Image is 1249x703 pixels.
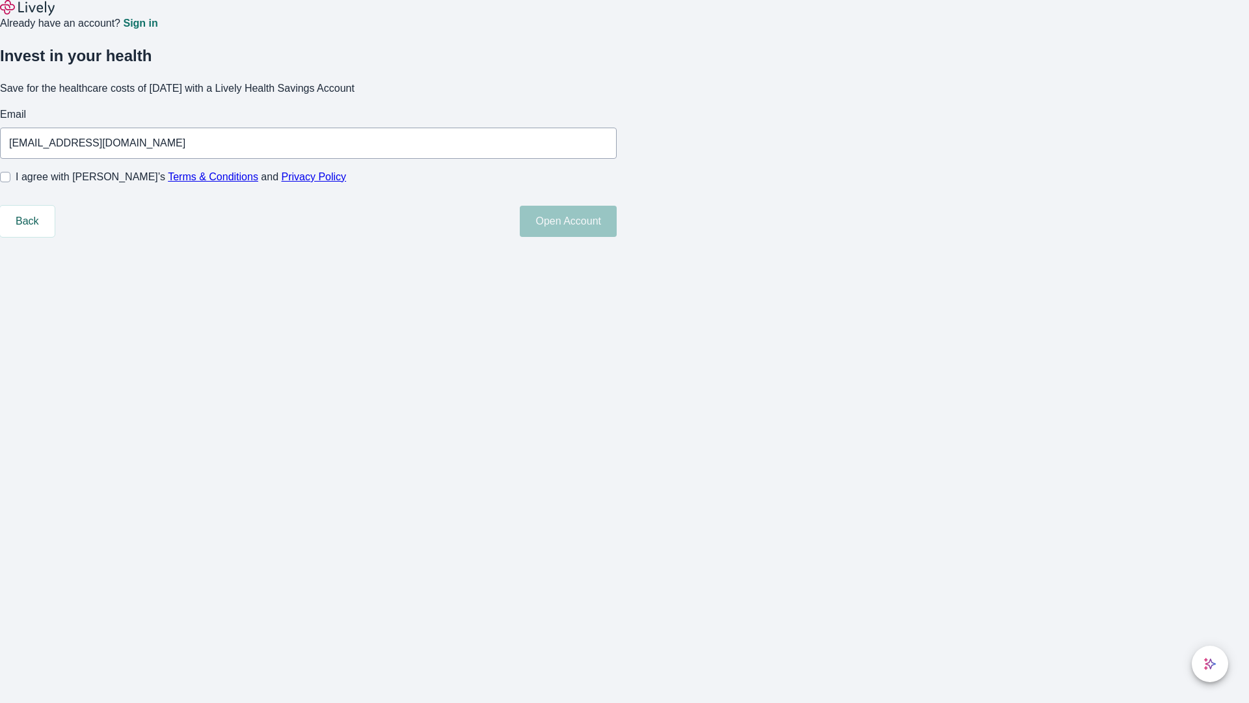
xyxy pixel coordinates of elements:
button: chat [1192,646,1228,682]
a: Privacy Policy [282,171,347,182]
a: Terms & Conditions [168,171,258,182]
span: I agree with [PERSON_NAME]’s and [16,169,346,185]
svg: Lively AI Assistant [1203,657,1216,670]
a: Sign in [123,18,157,29]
